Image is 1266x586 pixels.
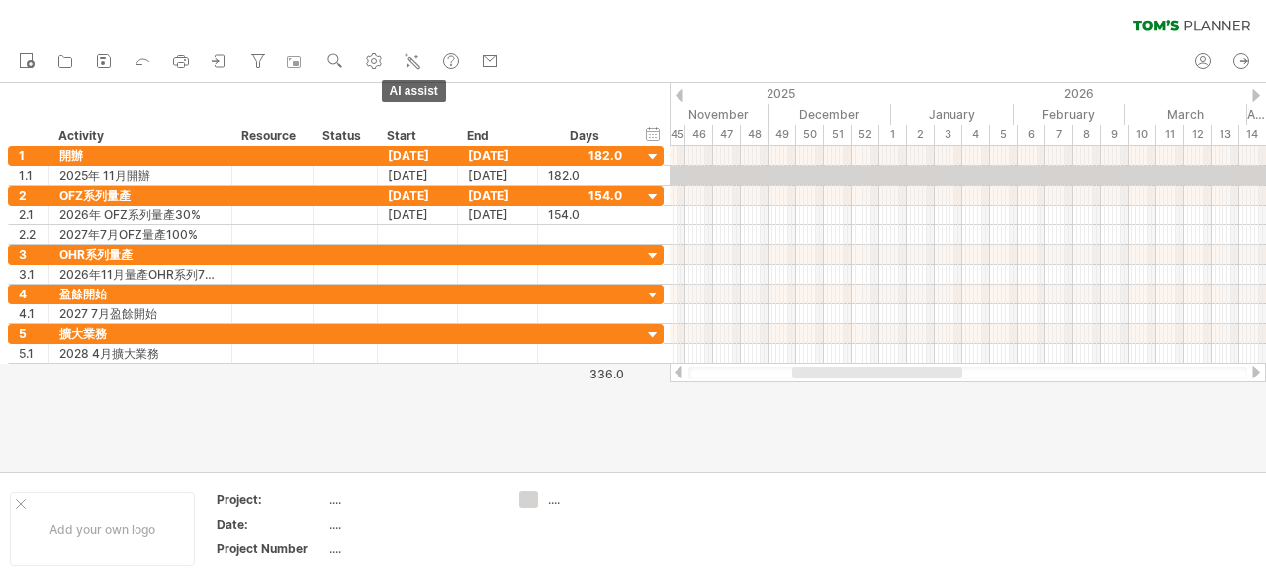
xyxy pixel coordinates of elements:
[59,225,222,244] div: 2027年7月OFZ量產100%
[539,367,624,381] div: 336.0
[685,125,713,145] div: 46
[217,541,325,557] div: Project Number
[769,125,796,145] div: 49
[548,206,622,224] div: 154.0
[59,265,222,284] div: 2026年11月量產OHR系列70%
[10,492,195,566] div: Add your own logo
[467,126,526,146] div: End
[548,166,622,185] div: 182.0
[19,344,48,363] div: 5.1
[217,491,325,508] div: Project:
[59,285,222,303] div: 盈餘開始
[1156,125,1184,145] div: 11
[59,166,222,185] div: 2025年 11月開辦
[382,80,446,102] span: AI assist
[537,126,631,146] div: Days
[59,344,222,363] div: 2028 4月擴大業務
[962,125,990,145] div: 4
[458,186,538,205] div: [DATE]
[19,265,48,284] div: 3.1
[458,166,538,185] div: [DATE]
[329,541,496,557] div: ....
[891,104,1014,125] div: January 2026
[400,49,428,75] a: AI assist
[59,186,222,205] div: OFZ系列量產
[548,491,656,508] div: ....
[329,491,496,508] div: ....
[879,125,907,145] div: 1
[1212,125,1239,145] div: 13
[907,125,935,145] div: 2
[19,245,48,264] div: 3
[658,125,685,145] div: 45
[378,206,458,224] div: [DATE]
[19,206,48,224] div: 2.1
[59,206,222,224] div: 2026年 OFZ系列量產30%
[59,324,222,343] div: 擴大業務
[378,146,458,165] div: [DATE]
[1184,125,1212,145] div: 12
[852,125,879,145] div: 52
[769,104,891,125] div: December 2025
[19,324,48,343] div: 5
[458,146,538,165] div: [DATE]
[19,146,48,165] div: 1
[19,166,48,185] div: 1.1
[458,206,538,224] div: [DATE]
[387,126,446,146] div: Start
[1014,104,1125,125] div: February 2026
[824,125,852,145] div: 51
[990,125,1018,145] div: 5
[19,285,48,303] div: 4
[19,186,48,205] div: 2
[1101,125,1129,145] div: 9
[713,125,741,145] div: 47
[59,245,222,264] div: OHR系列量產
[935,125,962,145] div: 3
[378,186,458,205] div: [DATE]
[59,304,222,323] div: 2027 7月盈餘開始
[650,104,769,125] div: November 2025
[1125,104,1247,125] div: March 2026
[1045,125,1073,145] div: 7
[19,225,48,244] div: 2.2
[329,516,496,533] div: ....
[322,126,366,146] div: Status
[217,516,325,533] div: Date:
[1129,125,1156,145] div: 10
[796,125,824,145] div: 50
[1018,125,1045,145] div: 6
[1073,125,1101,145] div: 8
[19,304,48,323] div: 4.1
[741,125,769,145] div: 48
[59,146,222,165] div: 開辦
[241,126,302,146] div: Resource
[58,126,221,146] div: Activity
[378,166,458,185] div: [DATE]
